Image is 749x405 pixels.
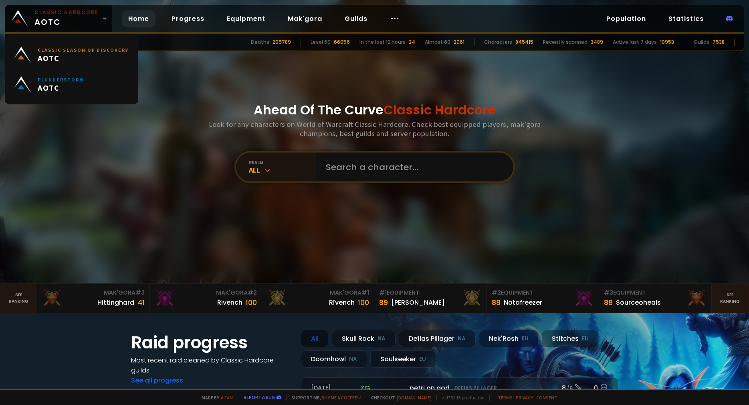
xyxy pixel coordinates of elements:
[712,284,749,313] a: Seeranking
[5,5,112,32] a: Classic HardcoreAOTC
[458,335,466,343] small: NA
[262,284,374,313] a: Mak'Gora#1Rîvench100
[135,289,145,297] span: # 3
[301,377,618,399] a: [DATE]zgpetri on godDefias Pillager8 /90
[10,70,133,100] a: PlunderstormAOTC
[38,77,84,83] small: Plunderstorm
[254,100,496,120] h1: Ahead Of The Curve
[251,39,269,46] div: Deaths
[504,297,542,307] div: Notafreezer
[374,284,487,313] a: #1Equipment89[PERSON_NAME]
[543,39,587,46] div: Recently scanned
[131,330,291,355] h1: Raid progress
[286,395,361,401] span: Support me,
[694,39,709,46] div: Guilds
[131,355,291,375] h4: Most recent raid cleaned by Classic Hardcore guilds
[349,355,357,363] small: NA
[379,289,481,297] div: Equipment
[379,297,388,308] div: 89
[221,395,233,401] a: a fan
[338,10,374,27] a: Guilds
[150,284,262,313] a: Mak'Gora#2Rivench100
[249,159,316,165] div: realm
[397,395,432,401] a: [DOMAIN_NAME]
[137,297,145,308] div: 41
[131,376,183,385] a: See all progress
[436,395,485,401] span: v. d752d5 - production
[97,297,134,307] div: Hittinghard
[10,40,133,70] a: Classic Season of DiscoveryAOTC
[358,297,369,308] div: 100
[42,289,144,297] div: Mak'Gora
[359,39,406,46] div: In the last 12 hours
[370,350,436,368] div: Soulseeker
[248,289,257,297] span: # 2
[604,297,613,308] div: 88
[38,83,84,93] span: AOTC
[366,395,432,401] span: Checkout
[206,120,544,138] h3: Look for any characters on World of Warcraft Classic Hardcore. Check best equipped players, mak'g...
[155,289,257,297] div: Mak'Gora
[536,395,557,401] a: Consent
[419,355,426,363] small: EU
[321,395,361,401] a: Buy me a coffee
[604,289,706,297] div: Equipment
[37,284,149,313] a: Mak'Gora#3Hittinghard41
[197,395,233,401] span: Made by
[329,297,355,307] div: Rîvench
[220,10,272,27] a: Equipment
[522,335,529,343] small: EU
[165,10,211,27] a: Progress
[332,330,396,347] div: Skull Rock
[246,297,257,308] div: 100
[267,289,369,297] div: Mak'Gora
[378,335,386,343] small: NA
[604,289,613,297] span: # 3
[244,394,275,400] a: Report a bug
[492,289,594,297] div: Equipment
[399,330,476,347] div: Defias Pillager
[582,335,589,343] small: EU
[281,10,329,27] a: Mak'gora
[484,39,512,46] div: Characters
[122,10,155,27] a: Home
[249,165,316,175] div: All
[591,39,603,46] div: 3489
[454,39,464,46] div: 2061
[542,330,599,347] div: Stitches
[498,395,513,401] a: Terms
[662,10,710,27] a: Statistics
[600,10,652,27] a: Population
[321,153,504,181] input: Search a character...
[599,284,711,313] a: #3Equipment88Sourceoheals
[311,39,331,46] div: Level 60
[334,39,350,46] div: 66056
[479,330,539,347] div: Nek'Rosh
[425,39,450,46] div: Almost 60
[301,330,329,347] div: All
[492,297,501,308] div: 88
[384,101,496,119] span: Classic Hardcore
[616,297,661,307] div: Sourceoheals
[273,39,291,46] div: 205789
[301,350,367,368] div: Doomhowl
[613,39,657,46] div: Active last 7 days
[391,297,445,307] div: [PERSON_NAME]
[379,289,387,297] span: # 1
[38,47,129,53] small: Classic Season of Discovery
[515,39,533,46] div: 845415
[361,289,369,297] span: # 1
[516,395,533,401] a: Privacy
[492,289,501,297] span: # 2
[38,53,129,63] span: AOTC
[660,39,674,46] div: 10953
[217,297,242,307] div: Rivench
[487,284,599,313] a: #2Equipment88Notafreezer
[34,9,99,16] small: Classic Hardcore
[409,39,415,46] div: 24
[713,39,725,46] div: 7538
[34,9,99,28] span: AOTC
